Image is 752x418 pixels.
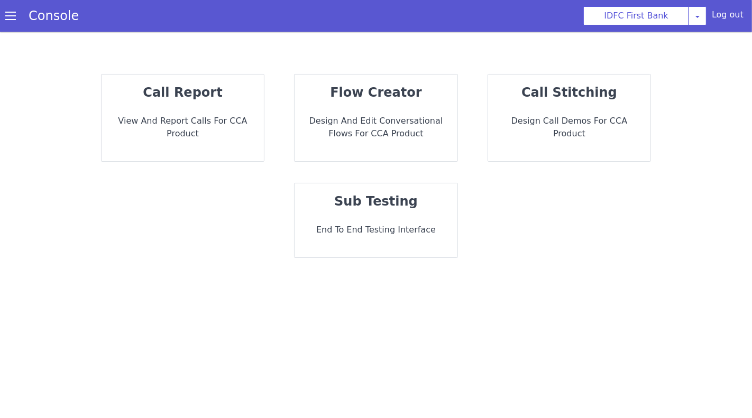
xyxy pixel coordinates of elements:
[303,224,449,236] p: End to End Testing Interface
[16,8,91,23] a: Console
[330,85,421,100] strong: flow creator
[143,85,222,100] strong: call report
[334,194,418,209] strong: sub testing
[303,115,449,140] p: Design and Edit Conversational flows for CCA Product
[583,6,689,25] button: IDFC First Bank
[110,115,256,140] p: View and report calls for CCA Product
[497,115,643,140] p: Design call demos for CCA Product
[712,8,744,25] div: Log out
[521,85,617,100] strong: call stitching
